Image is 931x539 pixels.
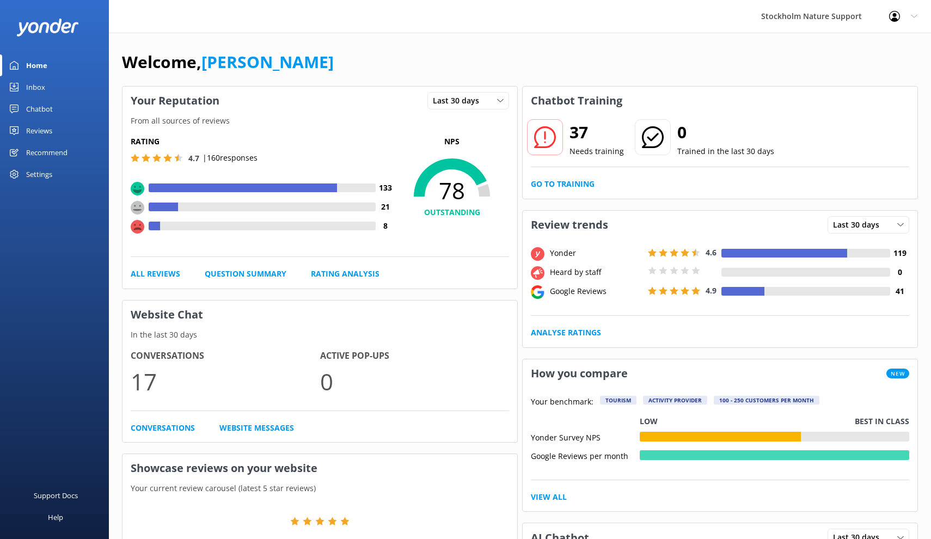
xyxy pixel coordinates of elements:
div: Support Docs [34,485,78,506]
p: In the last 30 days [122,329,517,341]
span: 4.6 [706,247,716,258]
h4: Active Pop-ups [320,349,510,363]
h2: 0 [677,119,774,145]
p: 17 [131,363,320,400]
p: Your current review carousel (latest 5 star reviews) [122,482,517,494]
a: Analyse Ratings [531,327,601,339]
div: Google Reviews [547,285,645,297]
a: Conversations [131,422,195,434]
h3: Your Reputation [122,87,228,115]
h4: Conversations [131,349,320,363]
span: 4.9 [706,285,716,296]
div: Yonder Survey NPS [531,432,640,442]
h3: Chatbot Training [523,87,630,115]
a: [PERSON_NAME] [201,51,334,73]
a: View All [531,491,567,503]
p: Trained in the last 30 days [677,145,774,157]
span: 78 [395,177,509,204]
div: Yonder [547,247,645,259]
img: yonder-white-logo.png [16,19,79,36]
div: Chatbot [26,98,53,120]
h4: 21 [376,201,395,213]
span: 4.7 [188,153,199,163]
p: From all sources of reviews [122,115,517,127]
h4: 119 [890,247,909,259]
a: Website Messages [219,422,294,434]
div: Settings [26,163,52,185]
h5: Rating [131,136,395,148]
span: Last 30 days [433,95,486,107]
p: Your benchmark: [531,396,593,409]
span: New [886,369,909,378]
h3: Showcase reviews on your website [122,454,517,482]
p: NPS [395,136,509,148]
h3: How you compare [523,359,636,388]
div: 100 - 250 customers per month [714,396,819,405]
p: Best in class [855,415,909,427]
div: Tourism [600,396,636,405]
a: All Reviews [131,268,180,280]
div: Google Reviews per month [531,450,640,460]
h1: Welcome, [122,49,334,75]
div: Inbox [26,76,45,98]
h2: 37 [569,119,624,145]
p: Low [640,415,658,427]
h4: OUTSTANDING [395,206,509,218]
div: Activity Provider [643,396,707,405]
a: Question Summary [205,268,286,280]
div: Recommend [26,142,68,163]
h3: Review trends [523,211,616,239]
div: Home [26,54,47,76]
p: 0 [320,363,510,400]
p: Needs training [569,145,624,157]
div: Heard by staff [547,266,645,278]
h4: 0 [890,266,909,278]
span: Last 30 days [833,219,886,231]
div: Reviews [26,120,52,142]
h3: Website Chat [122,301,517,329]
p: | 160 responses [203,152,258,164]
h4: 133 [376,182,395,194]
a: Go to Training [531,178,595,190]
a: Rating Analysis [311,268,379,280]
h4: 41 [890,285,909,297]
h4: 8 [376,220,395,232]
div: Help [48,506,63,528]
